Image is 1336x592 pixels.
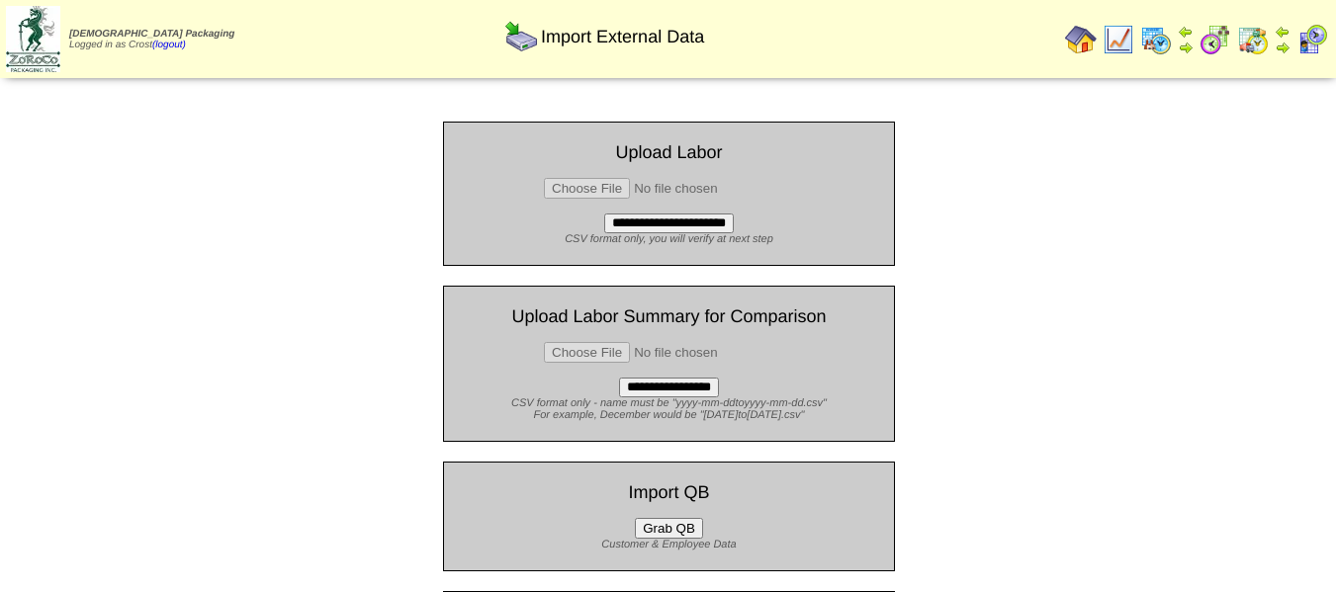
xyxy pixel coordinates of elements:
[69,29,234,40] span: [DEMOGRAPHIC_DATA] Packaging
[1237,24,1269,55] img: calendarinout.gif
[459,142,879,163] div: Upload Labor
[505,21,537,52] img: import.gif
[459,539,879,550] div: Customer & Employee Data
[635,521,703,536] a: Grab QB
[1296,24,1328,55] img: calendarcustomer.gif
[459,482,879,503] div: Import QB
[1065,24,1097,55] img: home.gif
[1103,24,1134,55] img: line_graph.gif
[152,40,186,50] a: (logout)
[1275,24,1291,40] img: arrowleft.gif
[459,233,879,245] div: CSV format only, you will verify at next step
[1275,40,1291,55] img: arrowright.gif
[459,397,879,421] div: CSV format only - name must be "yyyy-mm-ddtoyyyy-mm-dd.csv" For example, December would be "[DATE...
[6,6,60,72] img: zoroco-logo-small.webp
[1178,24,1194,40] img: arrowleft.gif
[69,29,234,50] span: Logged in as Crost
[1200,24,1231,55] img: calendarblend.gif
[1178,40,1194,55] img: arrowright.gif
[459,306,879,327] div: Upload Labor Summary for Comparison
[1140,24,1172,55] img: calendarprod.gif
[541,27,704,47] span: Import External Data
[635,518,703,539] button: Grab QB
